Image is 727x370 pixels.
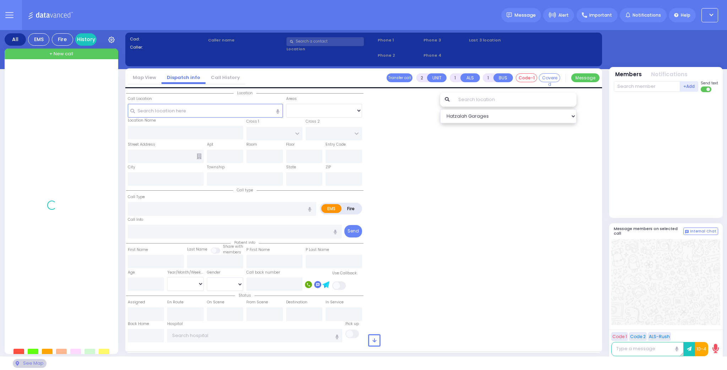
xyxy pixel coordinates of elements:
label: First Name [128,247,148,253]
input: Search member [614,81,680,92]
label: City [128,164,135,170]
label: Last 3 location [469,37,533,43]
label: Location [286,46,376,52]
label: ZIP [326,164,331,170]
a: Dispatch info [162,74,206,81]
label: From Scene [246,299,268,305]
span: members [223,250,241,255]
button: BUS [493,73,513,82]
span: Help [681,12,690,18]
label: Call back number [246,270,280,275]
label: Last Name [187,247,207,252]
label: Call Location [128,96,152,102]
span: Phone 1 [378,37,421,43]
label: Hospital [167,321,183,327]
span: Notifications [633,12,661,18]
label: P First Name [246,247,270,253]
label: Location Name [128,118,156,123]
a: Call History [206,74,245,81]
span: Patient info [231,240,259,245]
label: Floor [286,142,295,147]
button: ALS-Rush [648,332,671,341]
button: Members [615,71,642,79]
input: Search a contact [286,37,364,46]
label: Gender [207,270,220,275]
a: Map View [127,74,162,81]
span: Phone 3 [423,37,467,43]
label: Caller name [208,37,284,43]
label: Use Callback [332,270,357,276]
div: EMS [28,33,49,46]
label: Call Type [128,194,145,200]
span: Call type [233,187,257,193]
div: All [5,33,26,46]
label: Fire [341,204,361,213]
span: Phone 2 [378,52,421,58]
input: Search hospital [167,329,342,342]
button: Notifications [651,71,688,79]
small: Share with [223,244,243,249]
div: Fire [52,33,73,46]
label: Caller: [130,44,206,50]
label: P Last Name [306,247,329,253]
span: Important [589,12,612,18]
label: On Scene [207,299,224,305]
label: Entry Code [326,142,346,147]
span: Message [514,12,536,19]
label: EMS [321,204,342,213]
span: Send text [701,80,718,86]
h5: Message members on selected call [614,226,683,236]
img: Logo [28,11,75,19]
button: Internal Chat [683,228,718,235]
button: UNIT [427,73,447,82]
label: Age [128,270,135,275]
input: Search location here [128,104,283,117]
div: See map [13,359,46,368]
span: Status [235,293,255,298]
button: Code 2 [629,332,647,341]
button: Transfer call [387,73,412,82]
img: message.svg [507,12,512,18]
label: Apt [207,142,213,147]
label: Township [207,164,225,170]
button: Covered [539,73,560,82]
span: Location [234,90,256,96]
label: Cad: [130,36,206,42]
label: Assigned [128,299,145,305]
span: Alert [558,12,569,18]
a: History [75,33,97,46]
label: Pick up [345,321,359,327]
label: Back Home [128,321,149,327]
button: Message [571,73,600,82]
input: Search location [454,92,576,107]
label: Cross 1 [246,119,259,124]
label: Turn off text [701,86,712,93]
label: State [286,164,296,170]
span: Other building occupants [197,153,202,159]
span: Internal Chat [690,229,716,234]
button: ALS [460,73,480,82]
div: Year/Month/Week/Day [167,270,204,275]
img: comment-alt.png [685,230,689,234]
label: En Route [167,299,184,305]
label: Room [246,142,257,147]
button: Code 1 [611,332,628,341]
label: Street Address [128,142,155,147]
label: In Service [326,299,344,305]
button: Send [344,225,362,237]
span: Phone 4 [423,52,467,58]
button: 10-4 [695,342,708,356]
label: Destination [286,299,307,305]
label: Cross 2 [306,119,320,124]
label: Areas [286,96,297,102]
label: Call Info [128,217,143,223]
button: +Add [680,81,699,92]
button: Code-1 [516,73,537,82]
span: + New call [49,50,73,57]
